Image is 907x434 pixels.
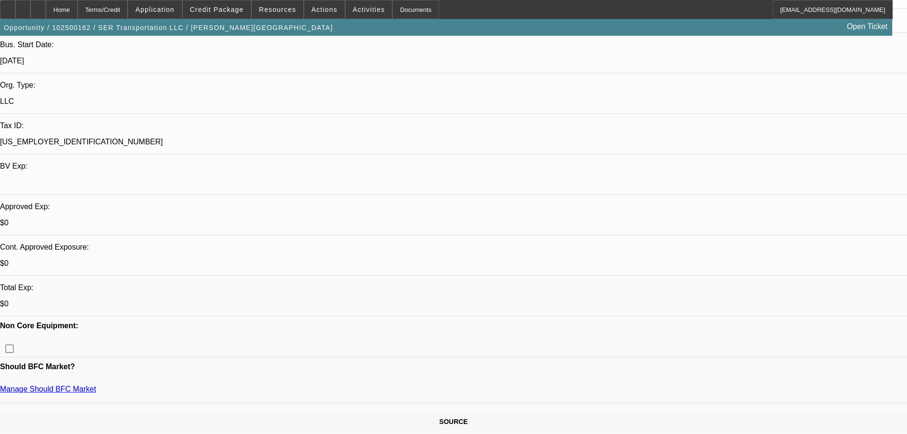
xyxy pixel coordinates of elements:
[4,24,333,31] span: Opportunity / 102500162 / SER Transportation LLC / [PERSON_NAME][GEOGRAPHIC_DATA]
[353,6,385,13] span: Activities
[311,6,338,13] span: Actions
[346,0,392,19] button: Activities
[439,418,468,425] span: SOURCE
[252,0,303,19] button: Resources
[259,6,296,13] span: Resources
[843,19,891,35] a: Open Ticket
[190,6,244,13] span: Credit Package
[183,0,251,19] button: Credit Package
[135,6,174,13] span: Application
[304,0,345,19] button: Actions
[128,0,181,19] button: Application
